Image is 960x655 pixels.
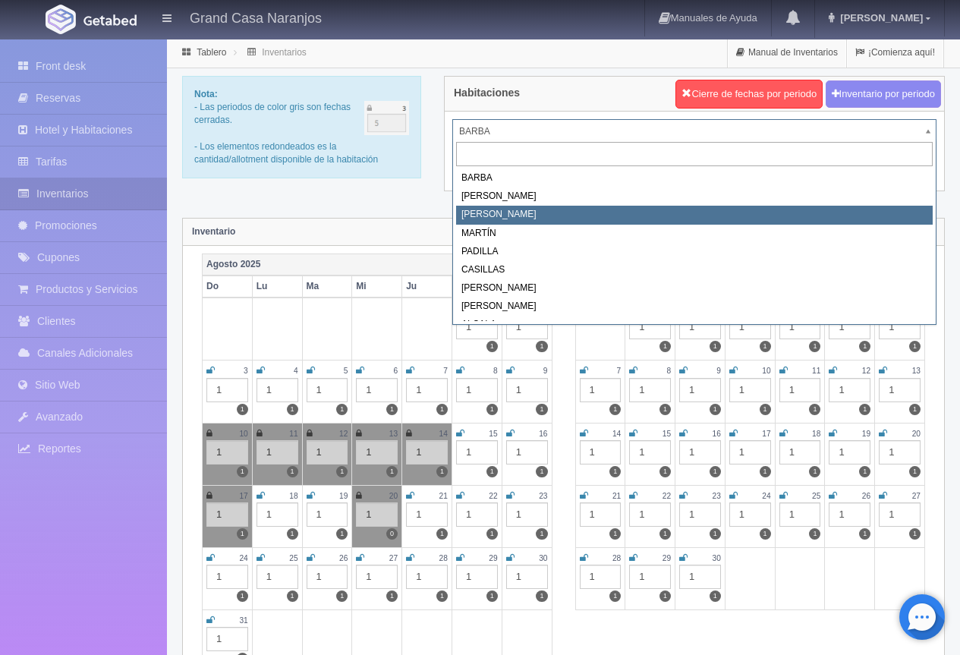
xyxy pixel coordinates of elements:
div: [PERSON_NAME] [456,206,933,224]
div: ALCALA [456,316,933,334]
div: [PERSON_NAME] [456,298,933,316]
div: CASILLAS [456,261,933,279]
div: [PERSON_NAME] [456,279,933,298]
div: [PERSON_NAME] [456,187,933,206]
div: PADILLA [456,243,933,261]
div: MARTÍN [456,225,933,243]
div: BARBA [456,169,933,187]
